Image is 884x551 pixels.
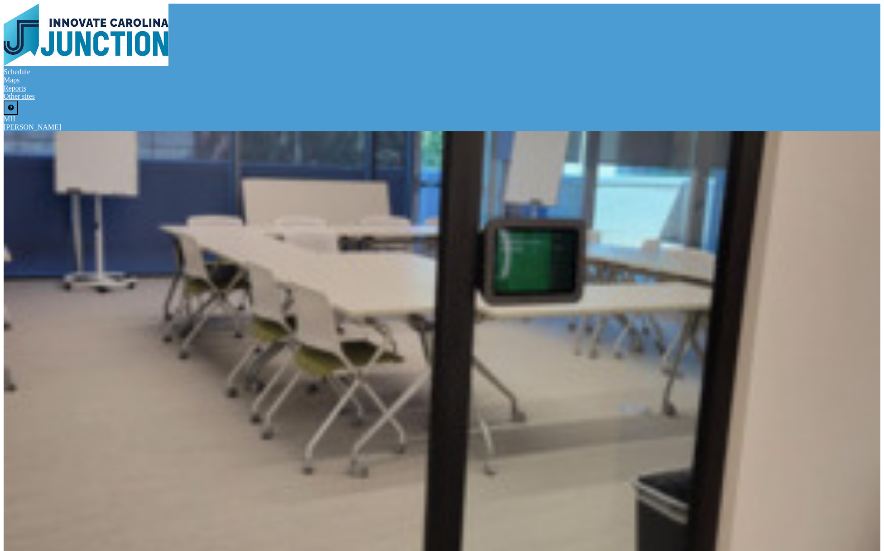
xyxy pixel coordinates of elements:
img: organization-logo [4,4,168,66]
a: Maps [4,76,20,84]
a: Reports [4,84,26,92]
span: [PERSON_NAME] [4,123,61,131]
a: Other sites [4,92,35,100]
a: Schedule [4,68,30,76]
span: MH [4,115,15,123]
